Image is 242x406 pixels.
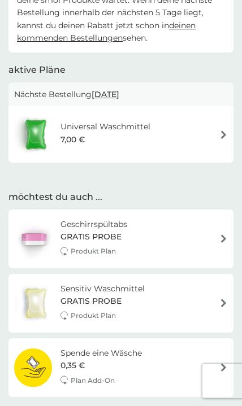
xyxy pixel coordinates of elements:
img: Rechtspfeil [219,234,228,243]
p: Produkt Plan [71,246,116,256]
p: Nächste Bestellung [14,88,228,101]
span: 7,00 € [60,133,85,146]
span: [DATE] [92,84,119,105]
img: Rechtspfeil [219,299,228,307]
img: Sensitiv Waschmittel [14,283,57,323]
h6: Geschirrspültabs [60,218,127,230]
img: Spende eine Wäsche [14,348,52,387]
h6: Spende eine Wäsche [60,347,142,359]
span: 0,35 € [60,359,85,372]
h2: möchtest du auch ... [8,191,234,203]
h6: Sensitiv Waschmittel [60,282,145,295]
img: Rechtspfeil [219,363,228,372]
img: Rechtspfeil [219,130,228,139]
h2: aktive Pläne [8,64,234,76]
h6: Universal Waschmittel [60,120,150,133]
span: GRATIS PROBE [60,295,122,307]
img: Universal Waschmittel [14,115,57,154]
span: GRATIS PROBE [60,230,122,243]
img: Geschirrspültabs [14,219,54,259]
p: Plan Add-On [71,375,115,386]
p: Produkt Plan [71,310,116,321]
